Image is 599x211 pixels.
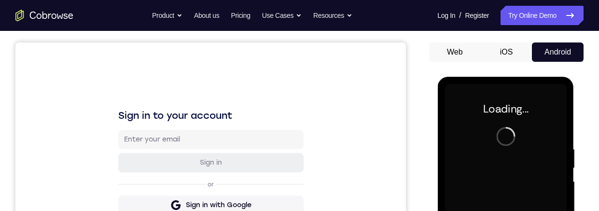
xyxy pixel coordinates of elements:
[481,42,532,62] button: iOS
[170,158,236,168] div: Sign in with Google
[152,6,182,25] button: Product
[313,6,352,25] button: Resources
[532,42,584,62] button: Android
[15,10,73,21] a: Go to the home page
[103,66,288,80] h1: Sign in to your account
[103,176,288,196] button: Sign in with GitHub
[465,6,489,25] a: Register
[262,6,302,25] button: Use Cases
[109,92,282,102] input: Enter your email
[103,153,288,172] button: Sign in with Google
[190,138,200,146] p: or
[429,42,481,62] button: Web
[194,6,219,25] a: About us
[231,6,250,25] a: Pricing
[103,111,288,130] button: Sign in
[170,181,236,191] div: Sign in with GitHub
[437,6,455,25] a: Log In
[501,6,584,25] a: Try Online Demo
[459,10,461,21] span: /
